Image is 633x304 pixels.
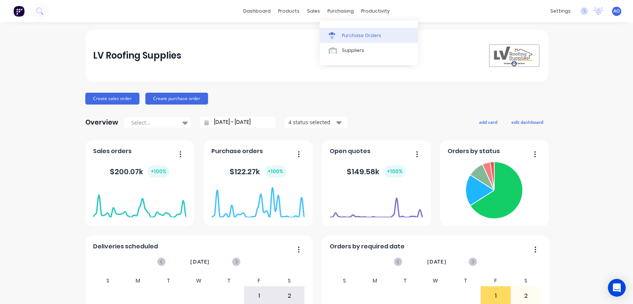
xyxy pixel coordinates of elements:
button: Create sales order [85,93,139,105]
button: edit dashboard [507,117,548,127]
div: settings [547,6,574,17]
div: T [450,275,481,286]
span: [DATE] [427,258,446,266]
div: T [153,275,184,286]
a: Suppliers [320,43,418,58]
img: Factory [13,6,24,17]
button: Create purchase order [145,93,208,105]
a: dashboard [240,6,274,17]
button: add card [474,117,502,127]
div: W [184,275,214,286]
span: Sales orders [93,147,132,156]
div: T [214,275,244,286]
span: Open quotes [330,147,370,156]
div: + 100 % [384,165,406,178]
div: T [390,275,420,286]
div: LV Roofing Supplies [93,48,181,63]
div: + 100 % [148,165,169,178]
div: $ 122.27k [230,165,286,178]
div: S [274,275,304,286]
div: W [420,275,451,286]
div: Open Intercom Messenger [608,279,626,297]
div: Overview [85,115,118,130]
div: $ 149.58k [347,165,406,178]
span: Deliveries scheduled [93,242,158,251]
a: Purchase Orders [320,28,418,43]
div: S [329,275,360,286]
div: + 100 % [264,165,286,178]
img: LV Roofing Supplies [488,44,540,67]
div: F [481,275,511,286]
span: Purchase orders [211,147,263,156]
div: M [360,275,390,286]
span: AO [613,8,620,14]
span: [DATE] [190,258,210,266]
div: productivity [357,6,393,17]
div: sales [303,6,324,17]
div: S [93,275,123,286]
div: Purchase Orders [342,32,381,39]
span: Orders by status [448,147,500,156]
div: F [244,275,274,286]
div: Suppliers [342,47,364,54]
div: S [511,275,541,286]
div: products [274,6,303,17]
button: 4 status selected [284,117,347,128]
div: $ 200.07k [110,165,169,178]
div: M [123,275,154,286]
div: 4 status selected [289,118,335,126]
div: purchasing [324,6,357,17]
